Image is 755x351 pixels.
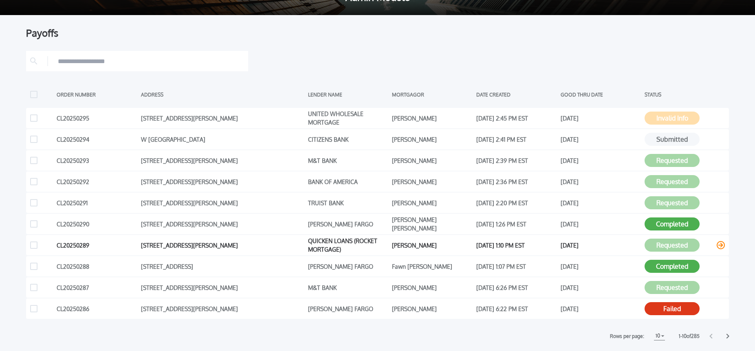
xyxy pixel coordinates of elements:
button: Requested [645,154,700,167]
div: BANK OF AMERICA [308,175,388,188]
div: [DATE] [561,303,641,315]
div: M&T BANK [308,154,388,167]
div: [PERSON_NAME] FARGO [308,218,388,230]
label: 1 - 10 of 285 [679,332,700,340]
div: [PERSON_NAME] [392,197,472,209]
button: Submitted [645,133,700,146]
div: CL20250288 [57,260,137,272]
div: [DATE] 6:26 PM EST [476,281,557,294]
div: [DATE] 2:20 PM EST [476,197,557,209]
div: [PERSON_NAME] [392,303,472,315]
div: [PERSON_NAME] [392,175,472,188]
div: [DATE] 1:26 PM EST [476,218,557,230]
div: CL20250295 [57,112,137,124]
div: [DATE] [561,239,641,251]
div: [DATE] [561,133,641,145]
div: [STREET_ADDRESS][PERSON_NAME] [141,303,304,315]
div: LENDER NAME [308,88,388,101]
div: CL20250290 [57,218,137,230]
div: [DATE] [561,197,641,209]
div: CITIZENS BANK [308,133,388,145]
div: [STREET_ADDRESS][PERSON_NAME] [141,154,304,167]
div: [PERSON_NAME] FARGO [308,303,388,315]
div: [DATE] 1:10 PM EST [476,239,557,251]
div: [PERSON_NAME] [392,112,472,124]
div: DATE CREATED [476,88,557,101]
button: Invalid Info [645,112,700,125]
div: QUICKEN LOANS (ROCKET MORTGAGE) [308,239,388,251]
div: [PERSON_NAME] [PERSON_NAME] [392,218,472,230]
div: M&T BANK [308,281,388,294]
button: Requested [645,175,700,188]
div: [STREET_ADDRESS][PERSON_NAME] [141,175,304,188]
div: Fawn [PERSON_NAME] [392,260,472,272]
div: CL20250293 [57,154,137,167]
div: [STREET_ADDRESS][PERSON_NAME] [141,197,304,209]
div: GOOD THRU DATE [561,88,641,101]
div: [DATE] 6:22 PM EST [476,303,557,315]
div: [DATE] 2:36 PM EST [476,175,557,188]
button: Requested [645,196,700,209]
div: [STREET_ADDRESS] [141,260,304,272]
div: [DATE] [561,260,641,272]
div: [DATE] [561,112,641,124]
button: Completed [645,217,700,230]
div: CL20250291 [57,197,137,209]
button: Requested [645,239,700,252]
button: 10 [654,332,665,340]
div: TRUIST BANK [308,197,388,209]
div: [STREET_ADDRESS][PERSON_NAME] [141,239,304,251]
div: [DATE] [561,281,641,294]
div: MORTGAGOR [392,88,472,101]
div: [STREET_ADDRESS][PERSON_NAME] [141,112,304,124]
div: [PERSON_NAME] FARGO [308,260,388,272]
div: [DATE] 2:41 PM EST [476,133,557,145]
div: ADDRESS [141,88,304,101]
div: Payoffs [26,28,729,38]
div: [PERSON_NAME] [392,239,472,251]
button: Failed [645,302,700,315]
div: CL20250292 [57,175,137,188]
div: [PERSON_NAME] [392,154,472,167]
button: Completed [645,260,700,273]
div: [DATE] [561,175,641,188]
div: [DATE] 2:39 PM EST [476,154,557,167]
button: Requested [645,281,700,294]
div: CL20250289 [57,239,137,251]
div: [DATE] [561,154,641,167]
div: [STREET_ADDRESS][PERSON_NAME] [141,218,304,230]
div: UNITED WHOLESALE MORTGAGE [308,112,388,124]
div: [STREET_ADDRESS][PERSON_NAME] [141,281,304,294]
div: STATUS [645,88,725,101]
label: Rows per page: [610,332,644,340]
div: [DATE] 1:07 PM EST [476,260,557,272]
div: [DATE] 2:45 PM EST [476,112,557,124]
div: [PERSON_NAME] [392,281,472,294]
div: [PERSON_NAME] [392,133,472,145]
div: [DATE] [561,218,641,230]
div: CL20250287 [57,281,137,294]
div: CL20250286 [57,303,137,315]
div: W [GEOGRAPHIC_DATA] [141,133,304,145]
div: CL20250294 [57,133,137,145]
h1: 10 [654,331,662,341]
div: ORDER NUMBER [57,88,137,101]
